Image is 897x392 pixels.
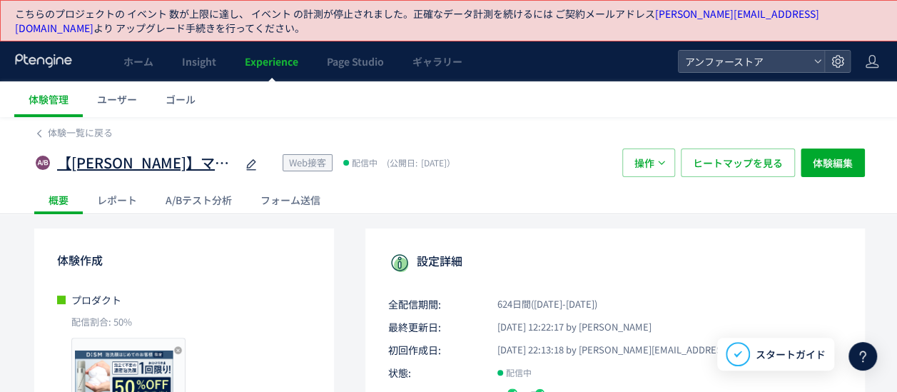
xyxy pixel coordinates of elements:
[245,54,298,69] span: Experience
[693,149,783,177] span: ヒートマップを見る
[481,343,804,357] span: [DATE] 22:13:18 by [PERSON_NAME][EMAIL_ADDRESS][DOMAIN_NAME]
[289,156,326,169] span: Web接客
[57,248,311,271] p: 体験作成
[622,149,675,177] button: 操作
[29,92,69,106] span: 体験管理
[481,321,652,334] span: [DATE] 12:22:17 by [PERSON_NAME]
[15,6,819,35] span: 正確なデータ計測を続けるには ご契約メールアドレス より アップグレード手続きを行ってください。
[387,156,417,169] span: (公開日:
[166,92,196,106] span: ゴール
[813,149,853,177] span: 体験編集
[57,153,235,174] span: 【岡田】マイページ（オムテック/DISM）
[57,316,311,329] p: 配信割合: 50%
[681,51,808,72] span: アンファーストア
[123,54,153,69] span: ホーム
[388,297,481,311] span: 全配信期間:
[83,186,151,214] div: レポート
[388,320,481,334] span: 最終更新日:
[327,54,384,69] span: Page Studio
[352,156,377,170] span: 配信中
[151,186,246,214] div: A/Bテスト分析
[388,251,842,274] p: 設定詳細
[246,186,335,214] div: フォーム送信
[15,6,884,35] p: こちらのプロジェクトの イベント 数が上限に達し、 イベント の計測が停止されました。
[506,366,532,380] span: 配信中
[388,343,481,357] span: 初回作成日:
[756,347,826,362] span: スタートガイド
[71,293,121,307] span: プロダクト
[34,186,83,214] div: 概要
[15,6,819,35] a: [PERSON_NAME][EMAIL_ADDRESS][DOMAIN_NAME]
[681,149,795,177] button: ヒートマップを見る
[97,92,137,106] span: ユーザー
[383,156,455,169] span: [DATE]）
[634,149,654,177] span: 操作
[182,54,216,69] span: Insight
[801,149,865,177] button: 体験編集
[48,126,113,139] span: 体験一覧に戻る
[388,366,481,380] span: 状態:
[481,298,597,311] span: 624日間([DATE]-[DATE])
[412,54,462,69] span: ギャラリー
